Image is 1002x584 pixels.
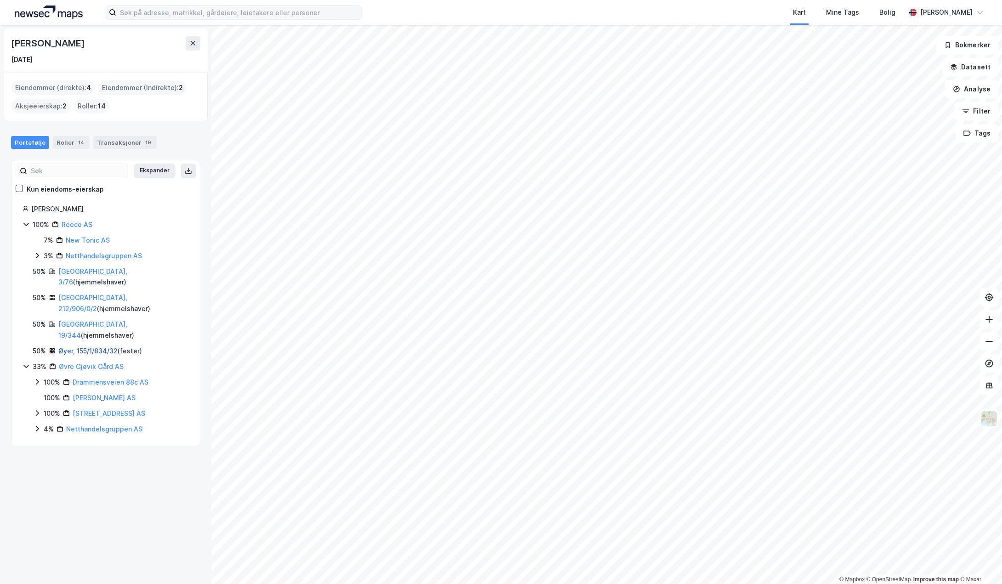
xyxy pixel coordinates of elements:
a: Improve this map [913,576,959,583]
div: 4% [44,424,54,435]
iframe: Chat Widget [956,540,1002,584]
a: [GEOGRAPHIC_DATA], 19/344 [58,320,127,339]
div: [PERSON_NAME] [11,36,86,51]
button: Filter [954,102,998,120]
input: Søk [27,164,128,178]
a: Reeco AS [62,221,92,228]
div: Bolig [879,7,895,18]
button: Ekspander [134,164,175,178]
input: Søk på adresse, matrikkel, gårdeiere, leietakere eller personer [116,6,362,19]
div: 3% [44,250,53,261]
img: Z [980,410,998,427]
div: Roller [53,136,90,149]
button: Analyse [945,80,998,98]
button: Datasett [942,58,998,76]
div: 100% [33,219,49,230]
a: Mapbox [839,576,865,583]
div: 50% [33,319,46,330]
div: 100% [44,377,60,388]
span: 2 [62,101,67,112]
button: Bokmerker [936,36,998,54]
div: [PERSON_NAME] [31,204,189,215]
div: 50% [33,266,46,277]
a: [STREET_ADDRESS] AS [73,409,145,417]
div: Transaksjoner [93,136,157,149]
div: 19 [143,138,153,147]
div: 50% [33,346,46,357]
div: ( hjemmelshaver ) [58,292,189,314]
a: Øvre Gjøvik Gård AS [59,363,124,370]
span: 2 [179,82,183,93]
div: Eiendommer (Indirekte) : [98,80,187,95]
div: 7% [44,235,53,246]
div: Aksjeeierskap : [11,99,70,113]
div: ( hjemmelshaver ) [58,266,189,288]
a: [PERSON_NAME] AS [73,394,136,402]
div: 14 [76,138,86,147]
div: Portefølje [11,136,49,149]
a: Drammensveien 88c AS [73,378,148,386]
div: [DATE] [11,54,33,65]
div: 100% [44,392,60,403]
a: Netthandelsgruppen AS [66,252,142,260]
div: [PERSON_NAME] [920,7,973,18]
div: 100% [44,408,60,419]
div: ( hjemmelshaver ) [58,319,189,341]
div: Mine Tags [826,7,859,18]
div: ( fester ) [58,346,142,357]
a: Øyer, 155/1/834/32 [58,347,118,355]
a: [GEOGRAPHIC_DATA], 212/906/0/2 [58,294,127,312]
div: Roller : [74,99,109,113]
a: New Tonic AS [66,236,110,244]
div: Eiendommer (direkte) : [11,80,95,95]
div: Kun eiendoms-eierskap [27,184,104,195]
img: logo.a4113a55bc3d86da70a041830d287a7e.svg [15,6,83,19]
a: Netthandelsgruppen AS [66,425,142,433]
div: Kart [793,7,806,18]
span: 14 [98,101,106,112]
button: Tags [956,124,998,142]
span: 4 [86,82,91,93]
div: 33% [33,361,46,372]
a: OpenStreetMap [866,576,911,583]
a: [GEOGRAPHIC_DATA], 3/76 [58,267,127,286]
div: 50% [33,292,46,303]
